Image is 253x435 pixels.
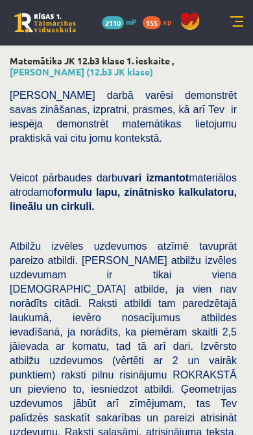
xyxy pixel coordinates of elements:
[143,16,178,27] a: 155 xp
[10,55,243,77] h2: Matemātika JK 12.b3 klase 1. ieskaite ,
[10,66,153,77] a: [PERSON_NAME] (12.b3 JK klase)
[14,13,76,33] a: Rīgas 1. Tālmācības vidusskola
[10,90,237,144] span: [PERSON_NAME] darbā varēsi demonstrēt savas zināšanas, izpratni, prasmes, kā arī Tev ir iespēja d...
[163,16,171,27] span: xp
[10,172,237,212] span: Veicot pārbaudes darbu materiālos atrodamo
[102,16,124,29] span: 2110
[10,187,237,212] b: formulu lapu, zinātnisko kalkulatoru, lineālu un cirkuli.
[143,16,161,29] span: 155
[123,172,189,183] b: vari izmantot
[126,16,136,27] span: mP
